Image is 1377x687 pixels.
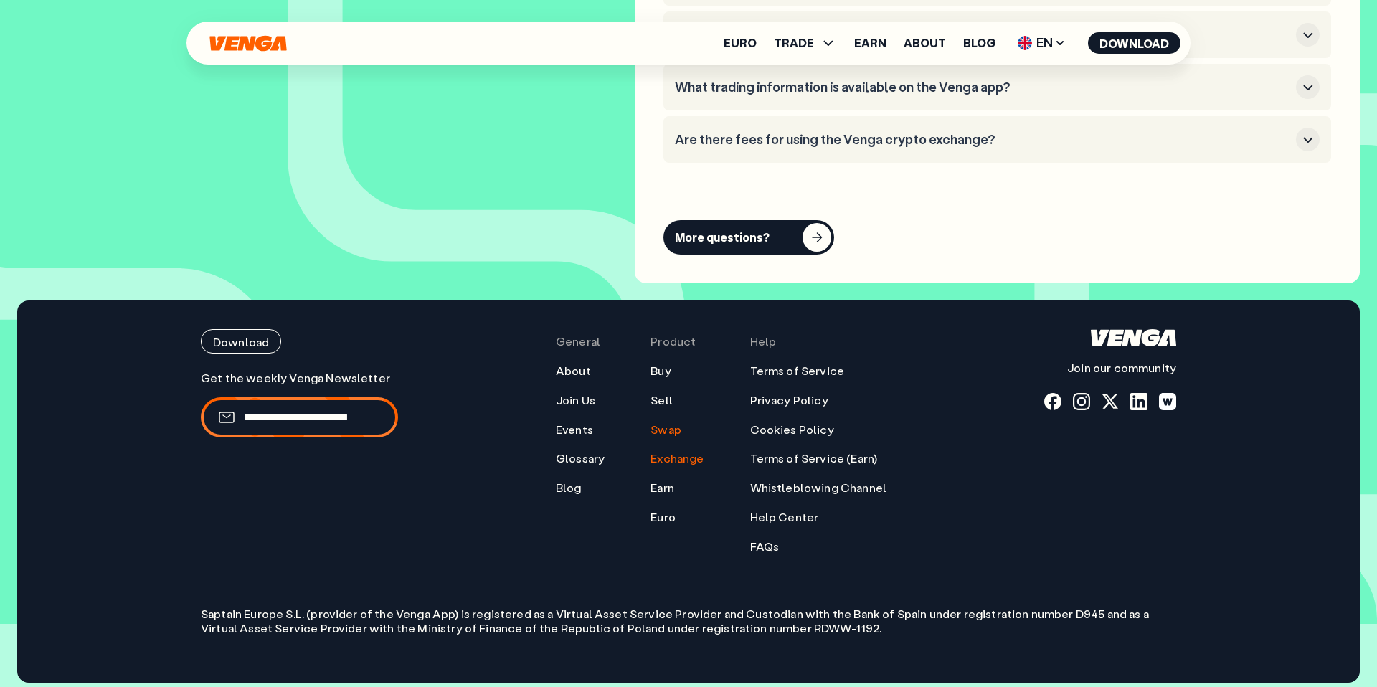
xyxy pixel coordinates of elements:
[675,230,770,245] div: More questions?
[1018,36,1032,50] img: flag-uk
[750,364,845,379] a: Terms of Service
[556,480,582,496] a: Blog
[1013,32,1071,55] span: EN
[650,480,674,496] a: Earn
[724,37,757,49] a: Euro
[663,220,834,255] button: More questions?
[556,393,595,408] a: Join Us
[774,37,814,49] span: TRADE
[854,37,886,49] a: Earn
[675,80,1290,95] h3: What trading information is available on the Venga app?
[750,539,780,554] a: FAQs
[904,37,946,49] a: About
[750,393,828,408] a: Privacy Policy
[1091,329,1176,346] svg: Home
[1102,393,1119,410] a: x
[208,35,288,52] svg: Home
[774,34,837,52] span: TRADE
[750,334,777,349] span: Help
[201,371,398,386] p: Get the weekly Venga Newsletter
[750,480,887,496] a: Whistleblowing Channel
[750,451,878,466] a: Terms of Service (Earn)
[1159,393,1176,410] a: warpcast
[556,364,591,379] a: About
[556,451,605,466] a: Glossary
[675,132,1290,148] h3: Are there fees for using the Venga crypto exchange?
[1088,32,1180,54] button: Download
[675,128,1320,151] button: Are there fees for using the Venga crypto exchange?
[201,329,398,354] a: Download
[201,329,281,354] button: Download
[963,37,995,49] a: Blog
[1044,361,1176,376] p: Join our community
[1073,393,1090,410] a: instagram
[1044,393,1061,410] a: fb
[650,451,704,466] a: Exchange
[650,364,671,379] a: Buy
[650,422,681,437] a: Swap
[750,422,834,437] a: Cookies Policy
[650,334,696,349] span: Product
[650,510,676,525] a: Euro
[556,422,593,437] a: Events
[1130,393,1147,410] a: linkedin
[201,589,1176,637] p: Saptain Europe S.L. (provider of the Venga App) is registered as a Virtual Asset Service Provider...
[556,334,600,349] span: General
[750,510,819,525] a: Help Center
[675,75,1320,99] button: What trading information is available on the Venga app?
[650,393,673,408] a: Sell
